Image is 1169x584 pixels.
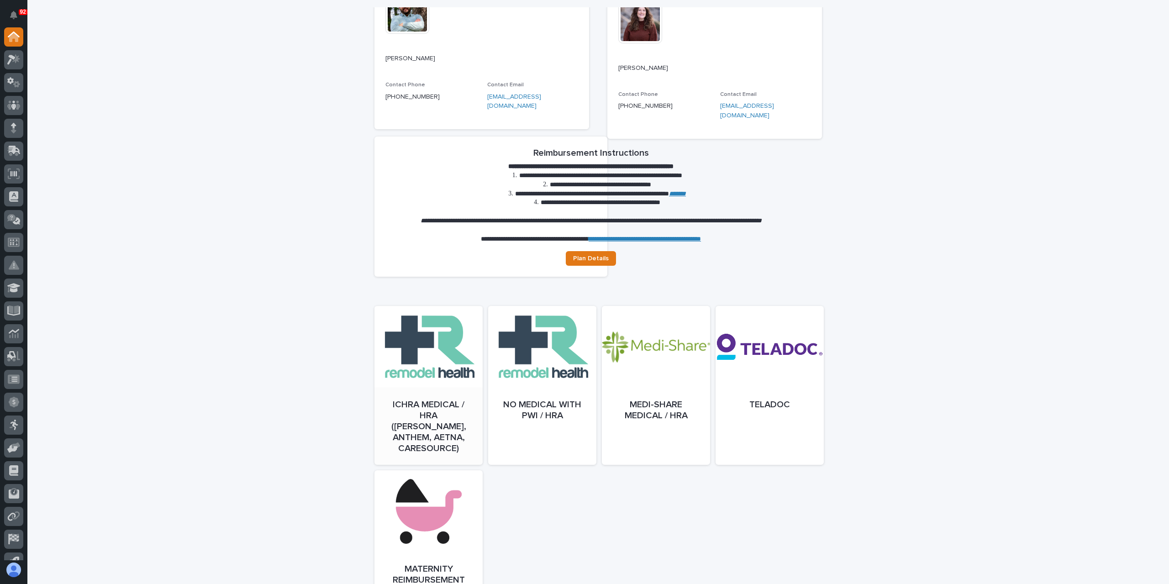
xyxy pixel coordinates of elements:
[573,255,609,262] span: Plan Details
[716,306,824,465] a: Teladoc
[566,251,616,266] a: Plan Details
[20,9,26,15] p: 92
[533,147,649,158] h2: Reimbursement Instructions
[374,306,483,465] a: ICHRA Medical / HRA ([PERSON_NAME], Anthem, Aetna, CareSource)
[488,306,596,465] a: No Medical with PWI / HRA
[4,5,23,25] button: Notifications
[11,11,23,26] div: Notifications92
[4,560,23,579] button: users-avatar
[602,306,710,465] a: Medi-Share Medical / HRA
